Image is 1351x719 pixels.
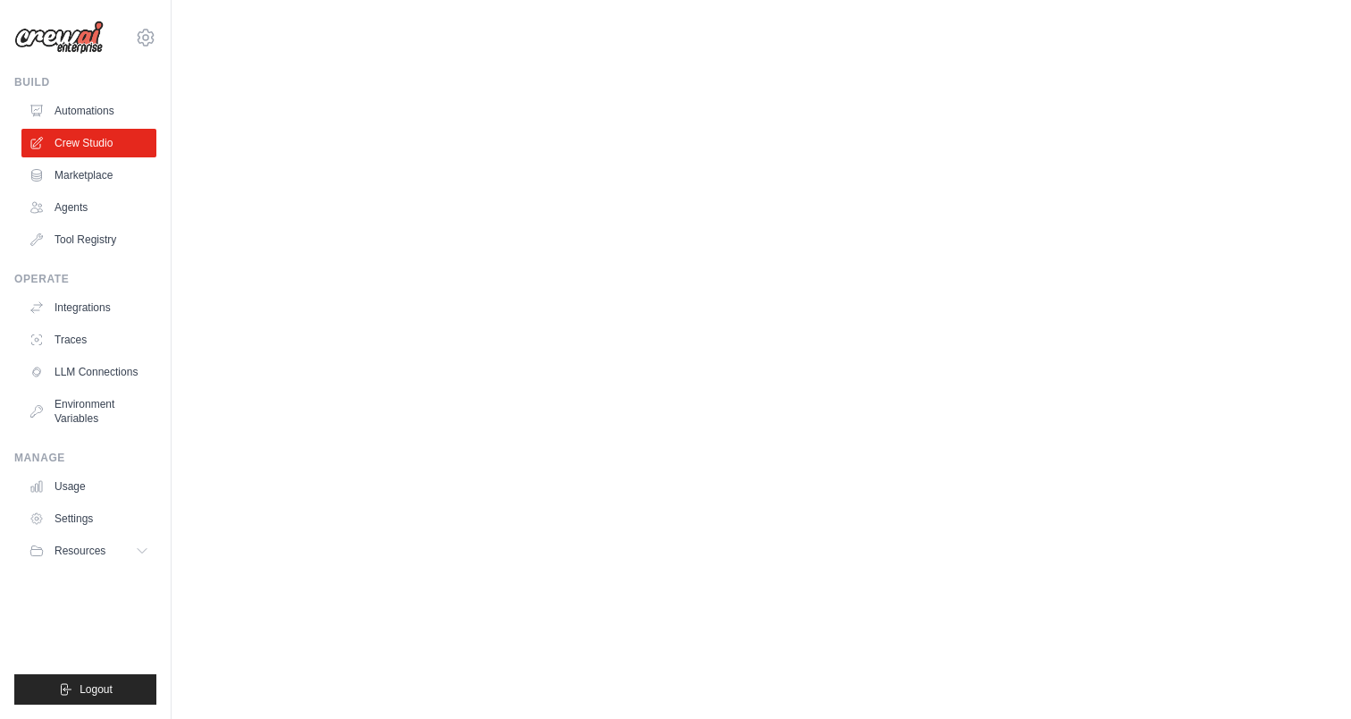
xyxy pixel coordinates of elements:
a: Marketplace [21,161,156,190]
iframe: Chat Widget [1262,633,1351,719]
div: Operate [14,272,156,286]
a: Crew Studio [21,129,156,157]
img: Logo [14,21,104,55]
span: Resources [55,544,105,558]
div: Build [14,75,156,89]
a: Agents [21,193,156,222]
a: Environment Variables [21,390,156,433]
button: Resources [21,537,156,565]
a: LLM Connections [21,358,156,386]
div: Manage [14,451,156,465]
span: Logout [80,682,113,697]
a: Tool Registry [21,225,156,254]
a: Settings [21,504,156,533]
a: Automations [21,97,156,125]
a: Integrations [21,293,156,322]
a: Usage [21,472,156,501]
button: Logout [14,674,156,705]
a: Traces [21,326,156,354]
